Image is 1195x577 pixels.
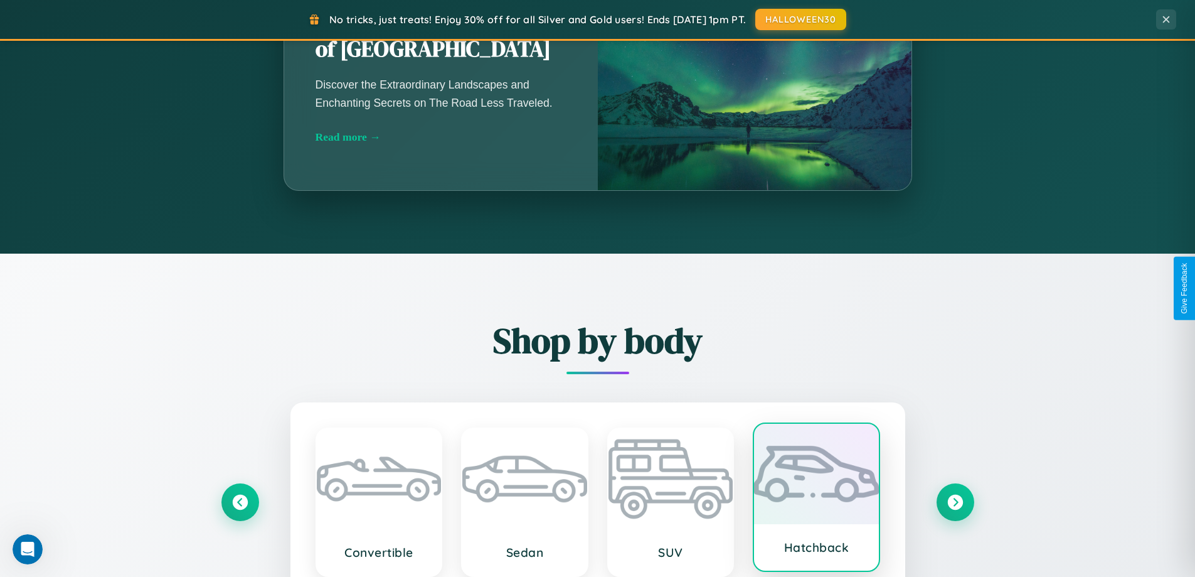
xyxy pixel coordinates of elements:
div: Read more → [316,131,566,144]
h3: Hatchback [767,540,866,555]
h3: SUV [621,545,721,560]
h2: Unearthing the Mystique of [GEOGRAPHIC_DATA] [316,6,566,64]
div: Give Feedback [1180,263,1189,314]
p: Discover the Extraordinary Landscapes and Enchanting Secrets on The Road Less Traveled. [316,76,566,111]
span: No tricks, just treats! Enjoy 30% off for all Silver and Gold users! Ends [DATE] 1pm PT. [329,13,746,26]
h3: Convertible [329,545,429,560]
h2: Shop by body [221,316,974,365]
h3: Sedan [475,545,575,560]
button: HALLOWEEN30 [755,9,846,30]
iframe: Intercom live chat [13,534,43,564]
